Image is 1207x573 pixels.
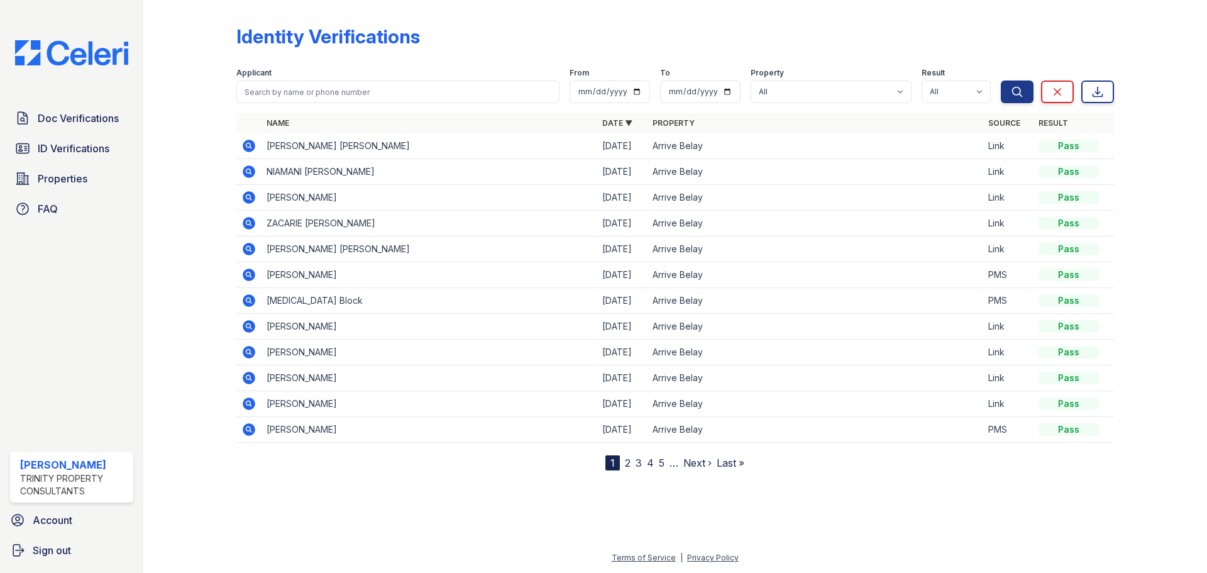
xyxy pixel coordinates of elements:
div: Identity Verifications [236,25,420,48]
div: Pass [1039,398,1099,410]
td: [PERSON_NAME] [262,314,597,340]
a: FAQ [10,196,133,221]
td: [PERSON_NAME] [262,185,597,211]
td: [PERSON_NAME] [PERSON_NAME] [262,133,597,159]
td: Arrive Belay [648,236,983,262]
td: Arrive Belay [648,185,983,211]
div: Pass [1039,346,1099,359]
a: Doc Verifications [10,106,133,131]
td: Arrive Belay [648,365,983,391]
a: Result [1039,118,1068,128]
td: [DATE] [597,288,648,314]
td: Arrive Belay [648,262,983,288]
td: ZACARIE [PERSON_NAME] [262,211,597,236]
a: Last » [717,457,744,469]
div: Pass [1039,320,1099,333]
td: Arrive Belay [648,417,983,443]
div: | [680,553,683,562]
td: Arrive Belay [648,391,983,417]
td: Link [983,159,1033,185]
div: Trinity Property Consultants [20,472,128,498]
span: … [670,455,678,470]
td: Arrive Belay [648,133,983,159]
td: Link [983,236,1033,262]
label: Property [751,68,784,78]
a: 3 [636,457,642,469]
label: Applicant [236,68,272,78]
td: PMS [983,262,1033,288]
td: Link [983,391,1033,417]
div: Pass [1039,140,1099,152]
td: Link [983,340,1033,365]
td: [PERSON_NAME] [262,340,597,365]
td: [PERSON_NAME] [PERSON_NAME] [262,236,597,262]
a: Account [5,508,138,533]
div: Pass [1039,243,1099,255]
div: Pass [1039,423,1099,436]
td: Link [983,314,1033,340]
td: Arrive Belay [648,340,983,365]
a: Property [653,118,695,128]
td: [PERSON_NAME] [262,391,597,417]
a: Next › [683,457,712,469]
div: Pass [1039,372,1099,384]
span: Account [33,513,72,528]
span: Properties [38,171,87,186]
td: [DATE] [597,391,648,417]
td: Link [983,133,1033,159]
td: [DATE] [597,365,648,391]
td: Arrive Belay [648,314,983,340]
td: PMS [983,288,1033,314]
label: To [660,68,670,78]
a: Terms of Service [612,553,676,562]
a: ID Verifications [10,136,133,161]
div: Pass [1039,191,1099,204]
td: Arrive Belay [648,211,983,236]
td: Link [983,211,1033,236]
td: Arrive Belay [648,159,983,185]
td: [DATE] [597,236,648,262]
a: 2 [625,457,631,469]
td: [DATE] [597,185,648,211]
td: [PERSON_NAME] [262,417,597,443]
td: Link [983,185,1033,211]
div: Pass [1039,294,1099,307]
td: [DATE] [597,340,648,365]
td: Arrive Belay [648,288,983,314]
td: NIAMANI [PERSON_NAME] [262,159,597,185]
label: From [570,68,589,78]
a: Name [267,118,289,128]
a: Source [988,118,1020,128]
a: Privacy Policy [687,553,739,562]
a: Sign out [5,538,138,563]
a: Properties [10,166,133,191]
td: [MEDICAL_DATA] Block [262,288,597,314]
td: [DATE] [597,211,648,236]
img: CE_Logo_Blue-a8612792a0a2168367f1c8372b55b34899dd931a85d93a1a3d3e32e68fde9ad4.png [5,40,138,65]
td: [DATE] [597,314,648,340]
td: Link [983,365,1033,391]
a: 4 [647,457,654,469]
a: 5 [659,457,664,469]
div: 1 [605,455,620,470]
span: Sign out [33,543,71,558]
td: [DATE] [597,133,648,159]
span: Doc Verifications [38,111,119,126]
td: [PERSON_NAME] [262,365,597,391]
td: [DATE] [597,159,648,185]
span: FAQ [38,201,58,216]
td: PMS [983,417,1033,443]
div: Pass [1039,165,1099,178]
div: Pass [1039,269,1099,281]
span: ID Verifications [38,141,109,156]
td: [DATE] [597,262,648,288]
td: [PERSON_NAME] [262,262,597,288]
input: Search by name or phone number [236,81,559,103]
label: Result [922,68,945,78]
a: Date ▼ [602,118,632,128]
div: Pass [1039,217,1099,230]
td: [DATE] [597,417,648,443]
div: [PERSON_NAME] [20,457,128,472]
